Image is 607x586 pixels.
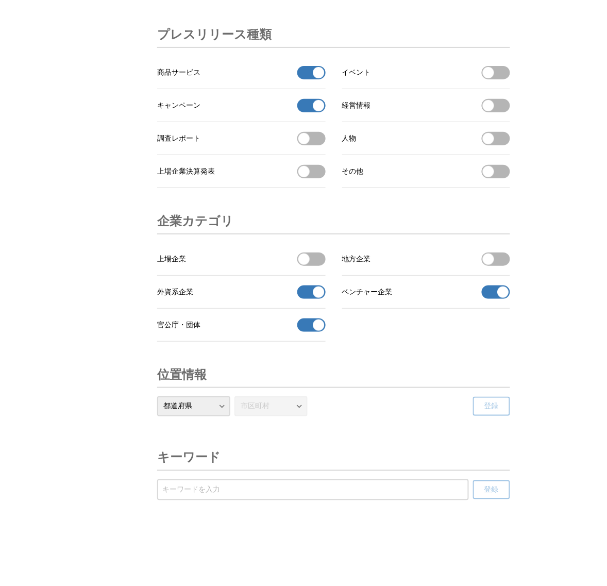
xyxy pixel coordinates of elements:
[157,321,200,330] span: 官公庁・団体
[157,396,230,416] select: 都道府県
[342,255,371,264] span: 地方企業
[157,445,221,470] h3: キーワード
[157,288,193,297] span: 外資系企業
[157,134,200,143] span: 調査レポート
[157,255,186,264] span: 上場企業
[484,402,499,411] span: 登録
[157,209,233,233] h3: 企業カテゴリ
[342,68,371,77] span: イベント
[473,480,510,499] button: 登録
[157,167,215,176] span: 上場企業決算発表
[342,101,371,110] span: 経営情報
[342,167,364,176] span: その他
[157,68,200,77] span: 商品サービス
[157,101,200,110] span: キャンペーン
[157,362,207,387] h3: 位置情報
[342,134,357,143] span: 人物
[473,397,510,416] button: 登録
[162,484,464,496] input: 受信するキーワードを登録する
[234,396,308,416] select: 市区町村
[157,22,272,47] h3: プレスリリース種類
[484,485,499,495] span: 登録
[342,288,393,297] span: ベンチャー企業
